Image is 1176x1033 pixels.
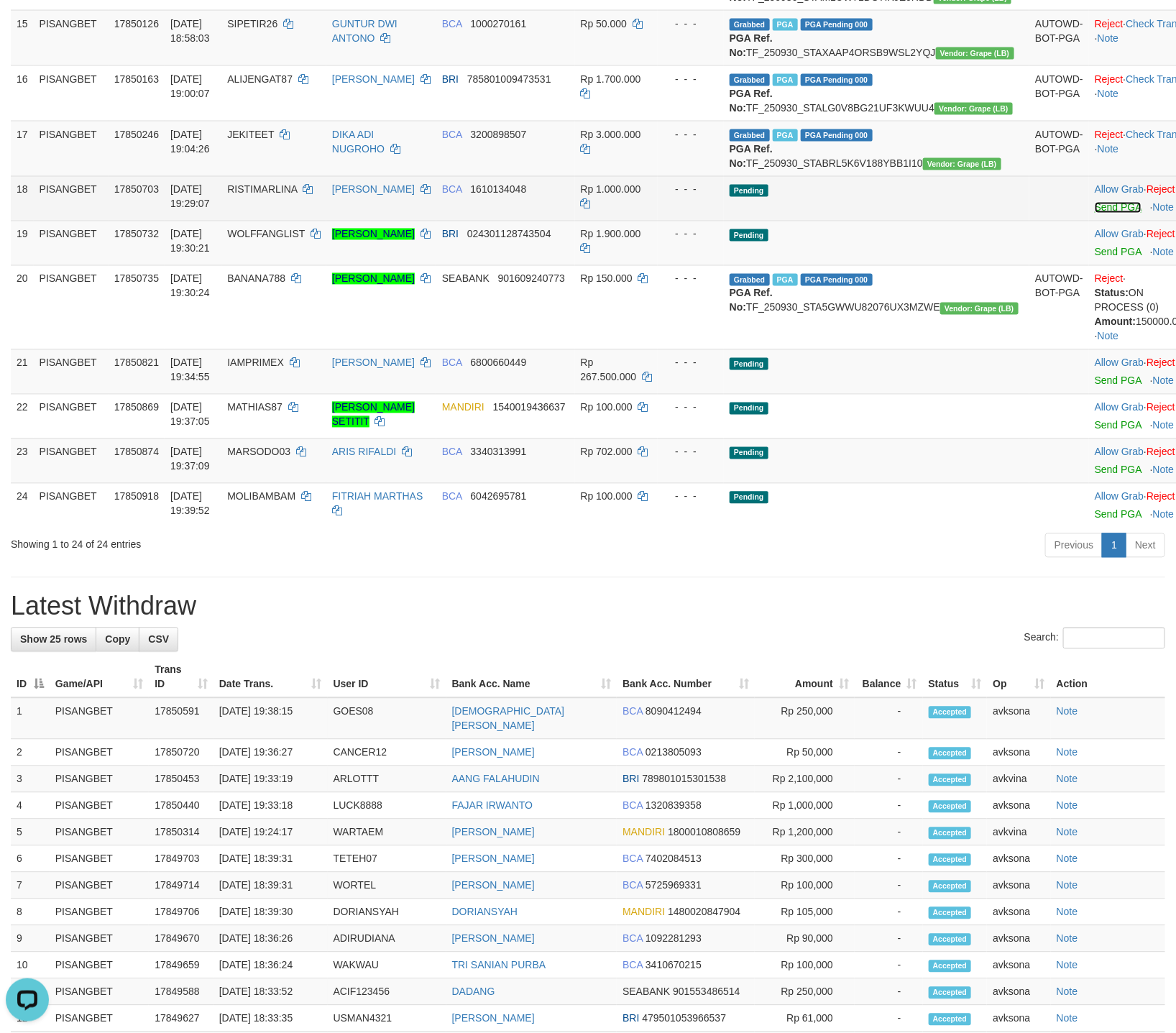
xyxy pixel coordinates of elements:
[50,740,150,766] td: PISANGBET
[452,747,535,758] a: [PERSON_NAME]
[442,18,462,29] span: BCA
[855,698,923,740] td: -
[663,272,718,286] div: - - -
[11,265,34,349] td: 20
[11,657,50,698] th: ID: activate to sort column descending
[929,748,972,760] span: Accepted
[114,273,159,285] span: 17850735
[663,356,718,370] div: - - -
[442,73,459,85] span: BRI
[170,402,210,428] span: [DATE] 19:37:05
[663,445,718,459] div: - - -
[1095,18,1124,29] a: Reject
[646,747,702,758] span: Copy 0213805093 to clipboard
[149,698,213,740] td: 17850591
[34,121,109,176] td: PISANGBET
[1095,402,1147,413] span: ·
[1153,464,1175,476] a: Note
[170,446,210,472] span: [DATE] 19:37:09
[663,400,718,415] div: - - -
[1153,375,1175,387] a: Note
[1147,229,1175,240] a: Reject
[730,403,768,415] span: Pending
[442,357,462,369] span: BCA
[1095,247,1141,258] a: Send PGA
[730,32,773,58] b: PGA Ref. No:
[50,657,150,698] th: Game/API: activate to sort column ascending
[801,274,873,286] span: PGA Pending
[227,229,305,240] span: WOLFFANGLIST
[929,774,972,786] span: Accepted
[50,766,150,793] td: PISANGBET
[332,184,415,196] a: [PERSON_NAME]
[1063,628,1165,649] input: Search:
[332,229,415,240] a: [PERSON_NAME]
[730,447,768,459] span: Pending
[1095,509,1141,520] a: Send PGA
[149,766,213,793] td: 17850453
[1102,533,1126,558] a: 1
[11,846,50,873] td: 6
[114,402,159,413] span: 17850869
[332,357,415,369] a: [PERSON_NAME]
[663,490,718,504] div: - - -
[11,483,34,528] td: 24
[332,73,415,85] a: [PERSON_NAME]
[1126,533,1165,558] a: Next
[581,491,633,502] span: Rp 100.000
[471,446,527,458] span: Copy 3340313991 to clipboard
[663,227,718,242] div: - - -
[730,74,770,86] span: Grabbed
[581,357,637,383] span: Rp 267.500.000
[581,73,641,85] span: Rp 1.700.000
[987,698,1050,740] td: avksona
[213,698,328,740] td: [DATE] 19:38:15
[34,65,109,121] td: PISANGBET
[755,819,855,846] td: Rp 1,200,000
[213,793,328,819] td: [DATE] 19:33:18
[34,439,109,483] td: PISANGBET
[987,657,1050,698] th: Op: activate to sort column ascending
[646,800,702,812] span: Copy 1320839358 to clipboard
[328,793,446,819] td: LUCK8888
[467,73,551,85] span: Copy 785801009473531 to clipboard
[1098,143,1119,155] a: Note
[452,706,565,732] a: [DEMOGRAPHIC_DATA][PERSON_NAME]
[170,357,210,383] span: [DATE] 19:34:55
[471,357,527,369] span: Copy 6800660449 to clipboard
[11,439,34,483] td: 23
[773,274,798,286] span: Marked by avksona
[623,747,643,758] span: BCA
[1147,446,1175,458] a: Reject
[1095,357,1144,369] a: Allow Grab
[328,846,446,873] td: TETEH07
[1095,402,1144,413] a: Allow Grab
[227,491,295,502] span: MOLIBAMBAM
[923,158,1001,170] span: Vendor URL: https://dashboard.q2checkout.com/secure
[498,273,565,285] span: Copy 901609240773 to clipboard
[6,6,49,49] button: Open LiveChat chat widget
[1057,960,1078,971] a: Note
[801,129,873,142] span: PGA Pending
[1095,129,1124,140] a: Reject
[940,303,1019,315] span: Vendor URL: https://dashboard.q2checkout.com/secure
[452,827,535,838] a: [PERSON_NAME]
[50,819,150,846] td: PISANGBET
[581,18,628,29] span: Rp 50.000
[50,793,150,819] td: PISANGBET
[114,357,159,369] span: 17850821
[755,793,855,819] td: Rp 1,000,000
[1147,357,1175,369] a: Reject
[581,184,641,196] span: Rp 1.000.000
[1095,464,1141,476] a: Send PGA
[1029,65,1089,121] td: AUTOWD-BOT-PGA
[34,394,109,439] td: PISANGBET
[170,18,210,44] span: [DATE] 18:58:03
[471,129,527,140] span: Copy 3200898507 to clipboard
[227,73,293,85] span: ALIJENGAT87
[11,176,34,221] td: 18
[1057,1013,1078,1024] a: Note
[1095,202,1141,214] a: Send PGA
[11,394,34,439] td: 22
[452,933,535,945] a: [PERSON_NAME]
